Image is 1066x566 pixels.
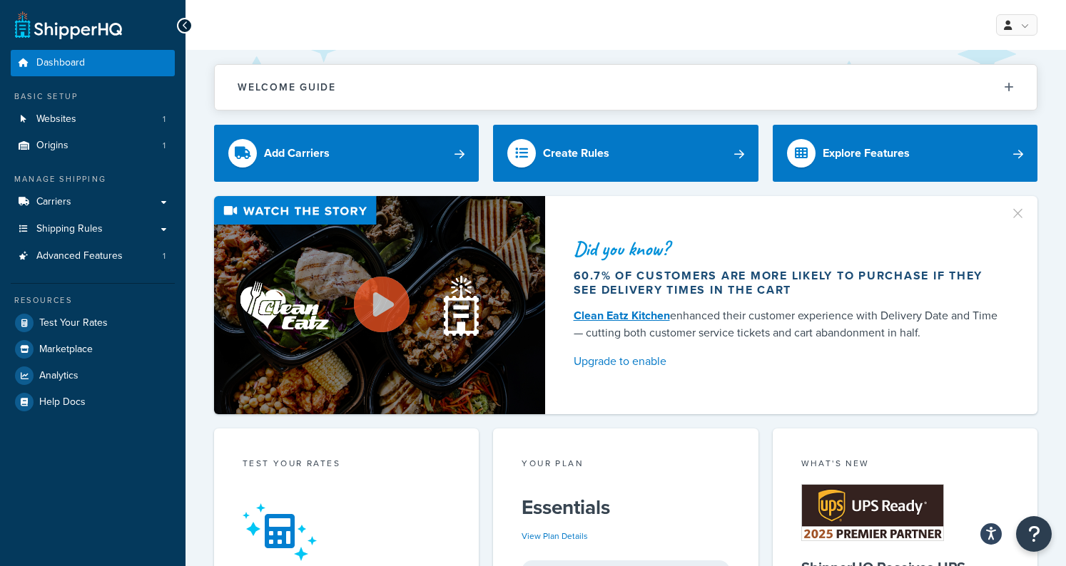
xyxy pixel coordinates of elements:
[823,143,910,163] div: Explore Features
[36,57,85,69] span: Dashboard
[163,140,166,152] span: 1
[11,106,175,133] a: Websites1
[36,140,68,152] span: Origins
[39,370,78,382] span: Analytics
[39,396,86,408] span: Help Docs
[264,143,330,163] div: Add Carriers
[11,389,175,415] a: Help Docs
[11,91,175,103] div: Basic Setup
[1016,516,1052,552] button: Open Resource Center
[801,457,1009,473] div: What's New
[214,125,479,182] a: Add Carriers
[11,173,175,185] div: Manage Shipping
[36,250,123,262] span: Advanced Features
[574,351,1003,371] a: Upgrade to enable
[238,82,336,93] h2: Welcome Guide
[215,65,1037,110] button: Welcome Guide
[574,307,670,324] a: Clean Eatz Kitchen
[773,125,1037,182] a: Explore Features
[574,307,1003,341] div: enhanced their customer experience with Delivery Date and Time — cutting both customer service ti...
[36,113,76,125] span: Websites
[36,196,71,208] span: Carriers
[522,457,729,473] div: Your Plan
[11,294,175,307] div: Resources
[11,50,175,76] a: Dashboard
[522,530,588,542] a: View Plan Details
[574,269,1003,297] div: 60.7% of customers are more likely to purchase if they see delivery times in the cart
[11,216,175,242] a: Shipping Rules
[163,250,166,262] span: 1
[243,457,450,473] div: Test your rates
[574,239,1003,259] div: Did you know?
[163,113,166,125] span: 1
[522,496,729,519] h5: Essentials
[11,243,175,269] a: Advanced Features1
[39,344,93,356] span: Marketplace
[11,189,175,215] a: Carriers
[11,363,175,389] a: Analytics
[11,133,175,159] a: Origins1
[36,223,103,235] span: Shipping Rules
[11,106,175,133] li: Websites
[11,336,175,362] a: Marketplace
[493,125,758,182] a: Create Rules
[11,243,175,269] li: Advanced Features
[11,310,175,336] a: Test Your Rates
[39,317,108,329] span: Test Your Rates
[214,196,545,414] img: Video thumbnail
[543,143,609,163] div: Create Rules
[11,133,175,159] li: Origins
